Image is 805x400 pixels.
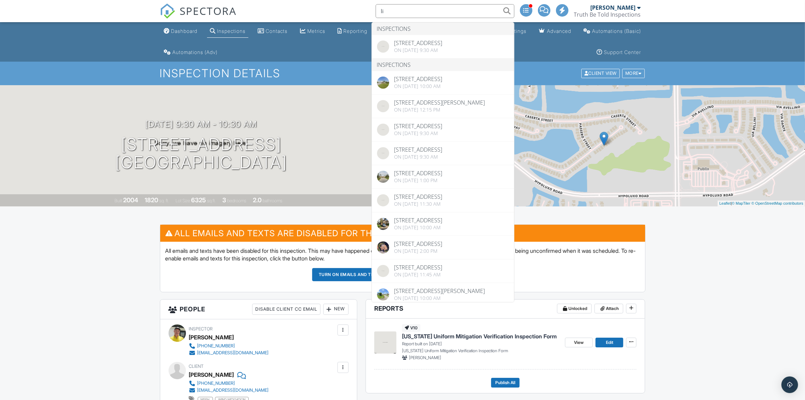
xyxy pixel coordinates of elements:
[377,288,389,301] img: streetview
[547,28,571,34] div: Advanced
[377,171,389,183] img: streetview
[752,201,803,205] a: © OpenStreetMap contributors
[197,388,269,393] div: [EMAIL_ADDRESS][DOMAIN_NAME]
[604,49,641,55] div: Support Center
[394,147,443,152] div: [STREET_ADDRESS]
[189,332,234,343] div: [PERSON_NAME]
[253,196,262,204] div: 2.0
[394,272,443,277] div: On [DATE] 11:45 am
[377,194,389,206] img: streetview
[622,69,645,78] div: More
[394,83,443,89] div: On [DATE] 10:00 am
[394,154,443,160] div: On [DATE] 9:30 am
[394,131,443,136] div: On [DATE] 9:30 am
[197,343,235,349] div: [PHONE_NUMBER]
[394,123,443,129] div: [STREET_ADDRESS]
[189,380,269,387] a: [PHONE_NUMBER]
[160,300,357,319] h3: People
[160,67,645,79] h1: Inspection Details
[394,225,443,230] div: On [DATE] 10:00 am
[377,218,389,230] img: 8487478%2Fcover_photos%2FuY7ohSPxnwYIjL4peFmQ%2Foriginal.jpeg
[217,28,246,34] div: Inspections
[207,198,216,203] span: sq.ft.
[394,241,443,247] div: [STREET_ADDRESS]
[263,198,282,203] span: bathrooms
[189,343,269,349] a: [PHONE_NUMBER]
[394,201,443,207] div: On [DATE] 11:30 am
[160,9,237,24] a: SPECTORA
[189,387,269,394] a: [EMAIL_ADDRESS][DOMAIN_NAME]
[372,35,514,58] a: [STREET_ADDRESS] On [DATE] 9:30 am
[115,135,287,172] h1: [STREET_ADDRESS] [GEOGRAPHIC_DATA]
[581,70,622,75] a: Client View
[781,376,798,393] div: Open Intercom Messenger
[394,107,485,113] div: On [DATE] 12:15 pm
[394,265,443,270] div: [STREET_ADDRESS]
[189,349,269,356] a: [EMAIL_ADDRESS][DOMAIN_NAME]
[335,25,370,38] a: Reporting
[394,40,443,46] div: [STREET_ADDRESS]
[189,364,204,369] span: Client
[536,25,574,38] a: Advanced
[394,76,443,82] div: [STREET_ADDRESS]
[377,265,389,277] img: streetview
[372,95,514,118] a: [STREET_ADDRESS][PERSON_NAME] On [DATE] 12:15 pm
[372,189,514,212] a: [STREET_ADDRESS] On [DATE] 11:30 am
[189,326,213,331] span: Inspector
[252,304,320,315] div: Disable Client CC Email
[222,196,226,204] div: 3
[372,23,514,35] li: Inspections
[394,217,443,223] div: [STREET_ADDRESS]
[189,370,234,380] div: [PERSON_NAME]
[507,28,527,34] div: Settings
[377,241,389,254] img: 8345969%2Fcover_photos%2FMna6IjbXuRvfdUcXeHZI%2Foriginal.png
[344,28,368,34] div: Reporting
[191,196,206,204] div: 6325
[161,46,221,59] a: Automations (Advanced)
[394,170,443,176] div: [STREET_ADDRESS]
[160,3,175,19] img: The Best Home Inspection Software - Spectora
[591,4,636,11] div: [PERSON_NAME]
[574,11,641,18] div: Truth Be Told Inspections
[394,288,485,294] div: [STREET_ADDRESS][PERSON_NAME]
[372,236,514,259] a: [STREET_ADDRESS] On [DATE] 2:00 pm
[592,28,641,34] div: Automations (Basic)
[145,196,158,204] div: 1820
[255,25,291,38] a: Contacts
[376,4,514,18] input: Search everything...
[372,118,514,141] a: [STREET_ADDRESS] On [DATE] 9:30 am
[372,165,514,188] a: [STREET_ADDRESS] On [DATE] 1:00 pm
[227,198,246,203] span: bedrooms
[323,304,349,315] div: New
[372,283,514,306] a: [STREET_ADDRESS][PERSON_NAME] On [DATE] 10:00 am
[161,25,200,38] a: Dashboard
[160,225,645,242] h3: All emails and texts are disabled for this inspection!
[197,381,235,386] div: [PHONE_NUMBER]
[377,124,389,136] img: streetview
[372,59,514,71] li: Inspections
[372,71,514,94] a: [STREET_ADDRESS] On [DATE] 10:00 am
[377,41,389,53] img: streetview
[377,100,389,112] img: streetview
[173,49,218,55] div: Automations (Adv)
[123,196,138,204] div: 2004
[377,147,389,159] img: streetview
[297,25,328,38] a: Metrics
[266,28,288,34] div: Contacts
[307,28,325,34] div: Metrics
[581,69,620,78] div: Client View
[394,295,485,301] div: On [DATE] 10:00 am
[394,248,443,254] div: On [DATE] 2:00 pm
[732,201,751,205] a: © MapTiler
[372,259,514,283] a: [STREET_ADDRESS] On [DATE] 11:45 am
[581,25,644,38] a: Automations (Basic)
[594,46,644,59] a: Support Center
[180,3,237,18] span: SPECTORA
[718,201,805,206] div: |
[719,201,731,205] a: Leaflet
[394,194,443,199] div: [STREET_ADDRESS]
[394,178,443,183] div: On [DATE] 1:00 pm
[372,142,514,165] a: [STREET_ADDRESS] On [DATE] 9:30 am
[377,77,389,89] img: streetview
[114,198,122,203] span: Built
